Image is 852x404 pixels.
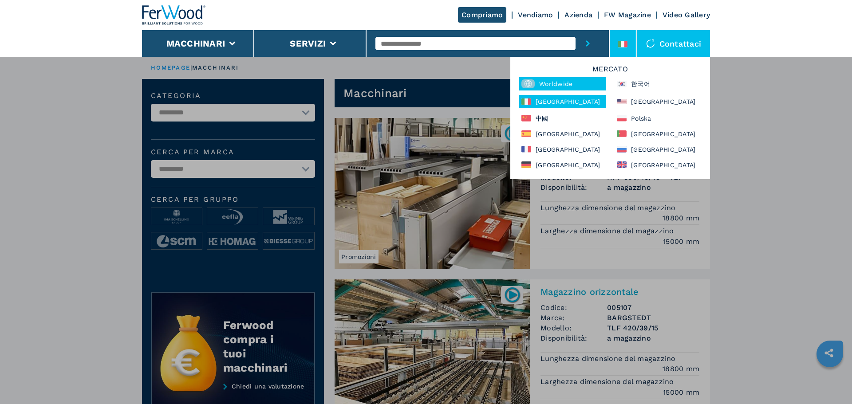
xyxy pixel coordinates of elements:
[142,5,206,25] img: Ferwood
[519,95,606,108] div: [GEOGRAPHIC_DATA]
[519,128,606,139] div: [GEOGRAPHIC_DATA]
[637,30,710,57] div: Contattaci
[564,11,592,19] a: Azienda
[519,113,606,124] div: 中國
[518,11,553,19] a: Vendiamo
[615,113,701,124] div: Polska
[615,95,701,108] div: [GEOGRAPHIC_DATA]
[615,144,701,155] div: [GEOGRAPHIC_DATA]
[663,11,710,19] a: Video Gallery
[646,39,655,48] img: Contattaci
[615,77,701,90] div: 한국어
[519,159,606,170] div: [GEOGRAPHIC_DATA]
[290,38,326,49] button: Servizi
[519,77,606,90] div: Worldwide
[576,30,600,57] button: submit-button
[604,11,651,19] a: FW Magazine
[519,144,606,155] div: [GEOGRAPHIC_DATA]
[458,7,506,23] a: Compriamo
[615,159,701,170] div: [GEOGRAPHIC_DATA]
[166,38,225,49] button: Macchinari
[615,128,701,139] div: [GEOGRAPHIC_DATA]
[515,66,706,77] h6: Mercato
